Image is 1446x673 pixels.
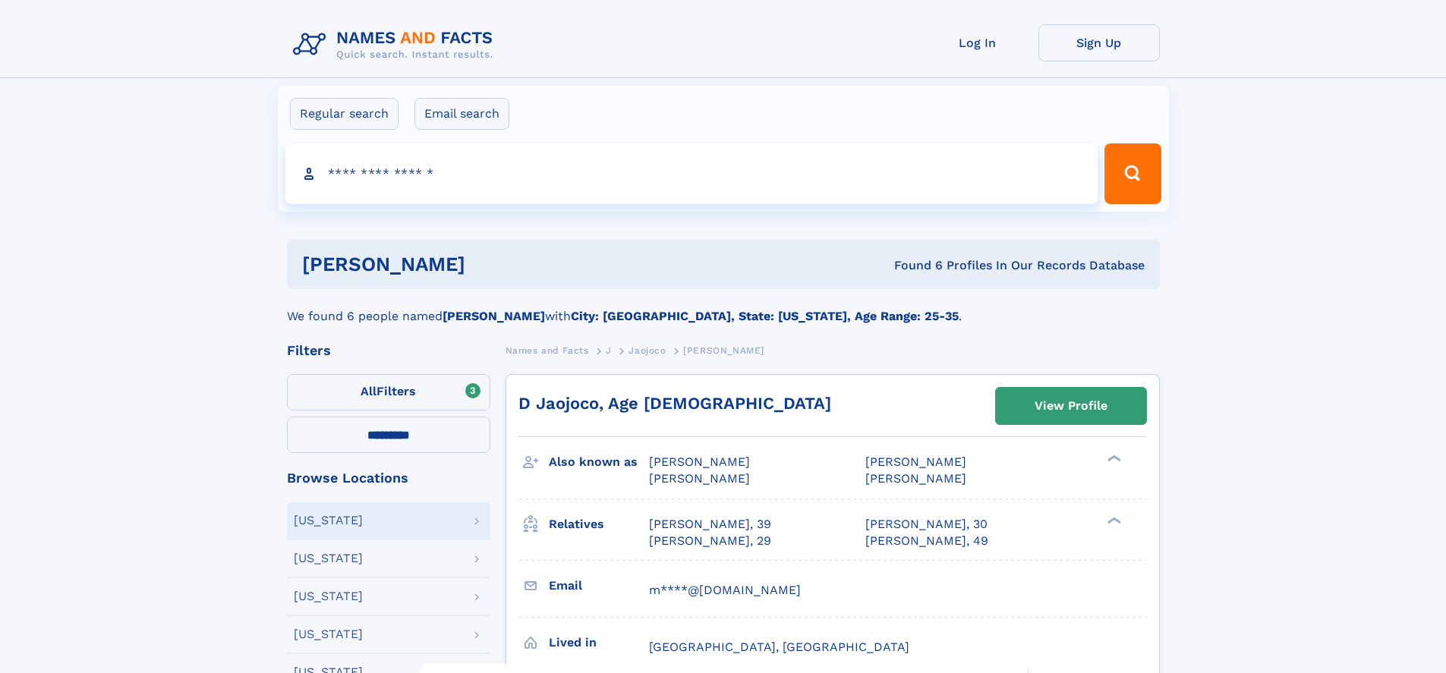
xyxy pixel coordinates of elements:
a: [PERSON_NAME], 39 [649,516,771,533]
a: [PERSON_NAME], 30 [865,516,988,533]
div: [US_STATE] [294,552,363,565]
h3: Lived in [549,630,649,656]
div: [US_STATE] [294,514,363,527]
input: search input [285,143,1098,204]
a: Names and Facts [506,341,589,360]
div: Filters [287,344,490,357]
div: [US_STATE] [294,590,363,602]
a: [PERSON_NAME], 29 [649,533,771,549]
div: Browse Locations [287,471,490,485]
h1: [PERSON_NAME] [302,255,680,274]
span: All [361,384,376,398]
span: J [606,345,612,356]
a: D Jaojoco, Age [DEMOGRAPHIC_DATA] [518,394,831,413]
a: J [606,341,612,360]
div: View Profile [1035,388,1107,423]
a: Sign Up [1038,24,1160,61]
h3: Relatives [549,511,649,537]
span: [PERSON_NAME] [649,454,750,469]
div: We found 6 people named with . [287,289,1160,325]
h3: Email [549,573,649,599]
label: Email search [414,98,509,130]
div: ❯ [1104,515,1122,525]
img: Logo Names and Facts [287,24,506,65]
div: ❯ [1104,454,1122,464]
span: [PERSON_NAME] [649,471,750,486]
span: [PERSON_NAME] [865,454,966,469]
a: [PERSON_NAME], 49 [865,533,988,549]
div: [US_STATE] [294,628,363,640]
span: [PERSON_NAME] [683,345,764,356]
label: Regular search [290,98,399,130]
b: City: [GEOGRAPHIC_DATA], State: [US_STATE], Age Range: 25-35 [571,309,959,323]
b: [PERSON_NAME] [443,309,545,323]
span: Jaojoco [628,345,666,356]
div: Found 6 Profiles In Our Records Database [679,257,1145,274]
button: Search Button [1104,143,1161,204]
a: Log In [917,24,1038,61]
h3: Also known as [549,449,649,475]
a: Jaojoco [628,341,666,360]
span: [GEOGRAPHIC_DATA], [GEOGRAPHIC_DATA] [649,640,909,654]
label: Filters [287,374,490,410]
a: View Profile [996,388,1146,424]
span: [PERSON_NAME] [865,471,966,486]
